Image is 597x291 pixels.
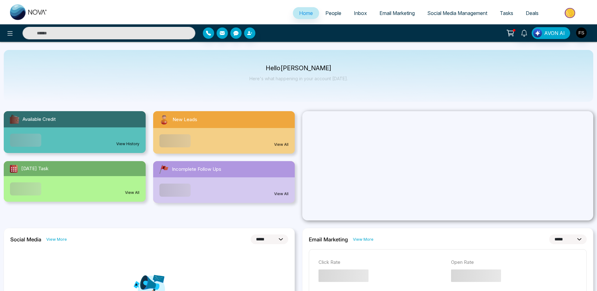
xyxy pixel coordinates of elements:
[299,10,313,16] span: Home
[500,10,513,16] span: Tasks
[23,116,56,123] span: Available Credit
[149,111,299,154] a: New LeadsView All
[46,236,67,242] a: View More
[274,191,288,197] a: View All
[451,259,577,266] p: Open Rate
[293,7,319,19] a: Home
[576,27,587,38] img: User Avatar
[158,164,169,175] img: followUps.svg
[494,7,519,19] a: Tasks
[9,164,19,174] img: todayTask.svg
[319,259,445,266] p: Click Rate
[348,7,373,19] a: Inbox
[533,29,542,37] img: Lead Flow
[21,165,48,172] span: [DATE] Task
[544,29,565,37] span: AVON AI
[373,7,421,19] a: Email Marketing
[10,4,48,20] img: Nova CRM Logo
[427,10,487,16] span: Social Media Management
[325,10,341,16] span: People
[421,7,494,19] a: Social Media Management
[116,141,139,147] a: View History
[319,7,348,19] a: People
[274,142,288,147] a: View All
[309,236,348,243] h2: Email Marketing
[173,116,197,123] span: New Leads
[379,10,415,16] span: Email Marketing
[548,6,593,20] img: Market-place.gif
[158,114,170,126] img: newLeads.svg
[519,7,545,19] a: Deals
[353,236,374,242] a: View More
[125,190,139,195] a: View All
[532,27,570,39] button: AVON AI
[249,66,348,71] p: Hello [PERSON_NAME]
[172,166,221,173] span: Incomplete Follow Ups
[149,161,299,203] a: Incomplete Follow UpsView All
[249,76,348,81] p: Here's what happening in your account [DATE].
[526,10,539,16] span: Deals
[354,10,367,16] span: Inbox
[9,114,20,125] img: availableCredit.svg
[10,236,41,243] h2: Social Media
